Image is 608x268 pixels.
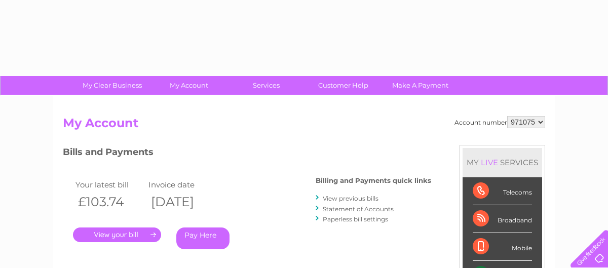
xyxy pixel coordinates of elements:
[301,76,385,95] a: Customer Help
[224,76,308,95] a: Services
[146,178,219,192] td: Invoice date
[146,192,219,212] th: [DATE]
[73,178,146,192] td: Your latest bill
[323,205,394,213] a: Statement of Accounts
[147,76,231,95] a: My Account
[463,148,542,177] div: MY SERVICES
[63,116,545,135] h2: My Account
[70,76,154,95] a: My Clear Business
[479,158,500,167] div: LIVE
[473,233,532,261] div: Mobile
[454,116,545,128] div: Account number
[73,227,161,242] a: .
[378,76,462,95] a: Make A Payment
[323,215,388,223] a: Paperless bill settings
[473,177,532,205] div: Telecoms
[176,227,230,249] a: Pay Here
[73,192,146,212] th: £103.74
[63,145,431,163] h3: Bills and Payments
[473,205,532,233] div: Broadband
[323,195,378,202] a: View previous bills
[316,177,431,184] h4: Billing and Payments quick links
